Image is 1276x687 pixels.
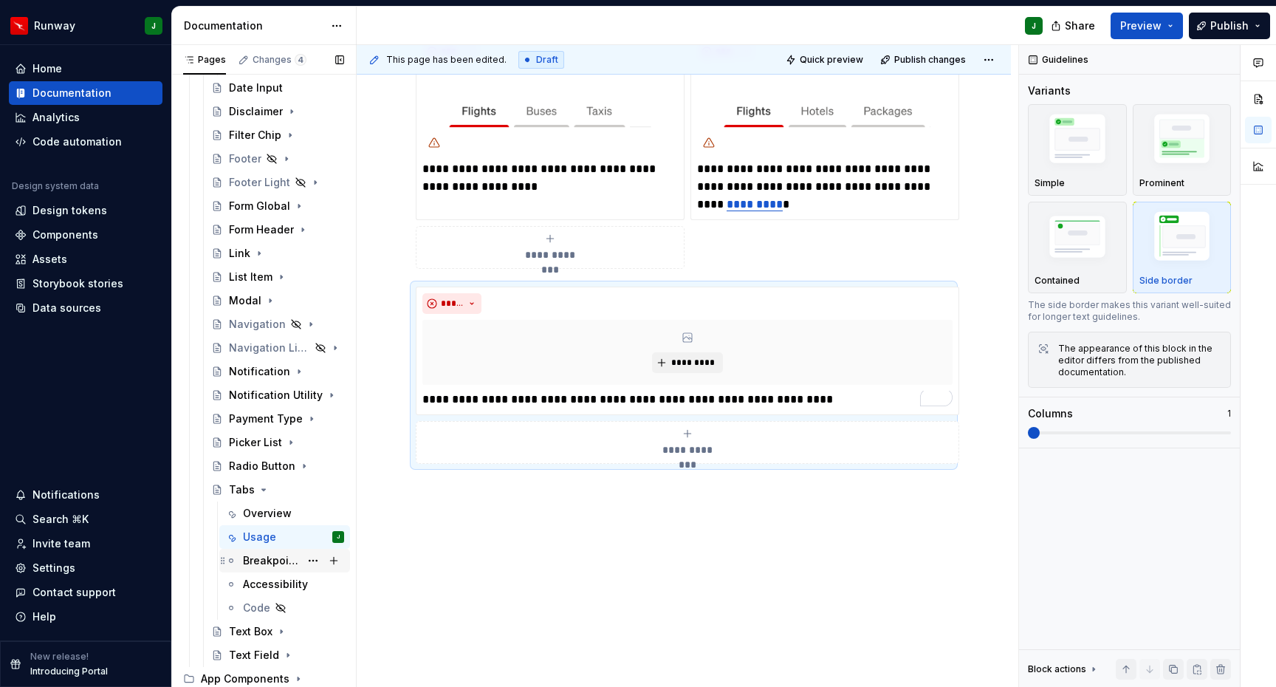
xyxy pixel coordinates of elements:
[30,651,89,663] p: New release!
[243,577,308,592] div: Accessibility
[229,364,290,379] div: Notification
[800,54,863,66] span: Quick preview
[32,86,112,100] div: Documentation
[781,49,870,70] button: Quick preview
[32,301,101,315] div: Data sources
[243,601,270,615] div: Code
[205,478,350,502] a: Tabs
[229,624,272,639] div: Text Box
[205,312,350,336] a: Navigation
[229,317,286,332] div: Navigation
[205,620,350,643] a: Text Box
[229,104,283,119] div: Disclaimer
[205,360,350,383] a: Notification
[9,532,162,556] a: Invite team
[205,242,350,265] a: Link
[1120,18,1162,33] span: Preview
[1189,13,1270,39] button: Publish
[1058,343,1221,378] div: The appearance of this block in the editor differs from the published documentation.
[9,106,162,129] a: Analytics
[32,609,56,624] div: Help
[894,54,966,66] span: Publish changes
[205,289,350,312] a: Modal
[9,223,162,247] a: Components
[9,272,162,295] a: Storybook stories
[205,643,350,667] a: Text Field
[205,431,350,454] a: Picker List
[10,17,28,35] img: 6b187050-a3ed-48aa-8485-808e17fcee26.png
[1043,13,1105,39] button: Share
[1035,275,1080,287] p: Contained
[219,525,350,549] a: UsageJ
[229,199,290,213] div: Form Global
[295,54,306,66] span: 4
[536,54,558,66] span: Draft
[205,147,350,171] a: Footer
[229,81,283,95] div: Date Input
[9,199,162,222] a: Design tokens
[229,648,279,663] div: Text Field
[229,175,290,190] div: Footer Light
[229,388,323,403] div: Notification Utility
[205,336,350,360] a: Navigation Light
[1028,202,1127,293] button: placeholderContained
[9,483,162,507] button: Notifications
[1133,104,1232,196] button: placeholderProminent
[205,123,350,147] a: Filter Chip
[32,512,89,527] div: Search ⌘K
[151,20,156,32] div: J
[876,49,973,70] button: Publish changes
[12,180,99,192] div: Design system data
[422,391,953,409] div: To enrich screen reader interactions, please activate Accessibility in Grammarly extension settings
[229,293,261,308] div: Modal
[1139,177,1184,189] p: Prominent
[9,81,162,105] a: Documentation
[1139,275,1193,287] p: Side border
[243,530,276,544] div: Usage
[32,228,98,242] div: Components
[32,134,122,149] div: Code automation
[205,76,350,100] a: Date Input
[205,194,350,218] a: Form Global
[9,296,162,320] a: Data sources
[1210,18,1249,33] span: Publish
[1139,109,1225,174] img: placeholder
[9,581,162,604] button: Contact support
[32,61,62,76] div: Home
[229,459,295,474] div: Radio Button
[32,110,80,125] div: Analytics
[32,203,107,218] div: Design tokens
[9,507,162,531] button: Search ⌘K
[32,488,100,502] div: Notifications
[229,151,261,166] div: Footer
[219,572,350,596] a: Accessibility
[9,57,162,81] a: Home
[253,54,306,66] div: Changes
[205,383,350,407] a: Notification Utility
[205,218,350,242] a: Form Header
[32,585,116,600] div: Contact support
[32,276,123,291] div: Storybook stories
[243,506,292,521] div: Overview
[9,605,162,629] button: Help
[386,54,507,66] span: This page has been edited.
[1111,13,1183,39] button: Preview
[229,246,250,261] div: Link
[337,530,340,544] div: J
[1028,659,1100,680] div: Block actions
[243,553,300,568] div: Breakpoints
[184,18,323,33] div: Documentation
[697,68,953,154] img: ac11fed1-8456-49fc-a8a1-4d35ff46ccaf.png
[34,18,75,33] div: Runway
[1227,408,1231,420] p: 1
[9,130,162,154] a: Code automation
[219,596,350,620] a: Code
[219,549,350,572] a: Breakpoints
[205,171,350,194] a: Footer Light
[3,10,168,41] button: RunwayJ
[229,341,310,355] div: Navigation Light
[1035,210,1120,267] img: placeholder
[205,265,350,289] a: List Item
[9,247,162,271] a: Assets
[1139,207,1225,271] img: placeholder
